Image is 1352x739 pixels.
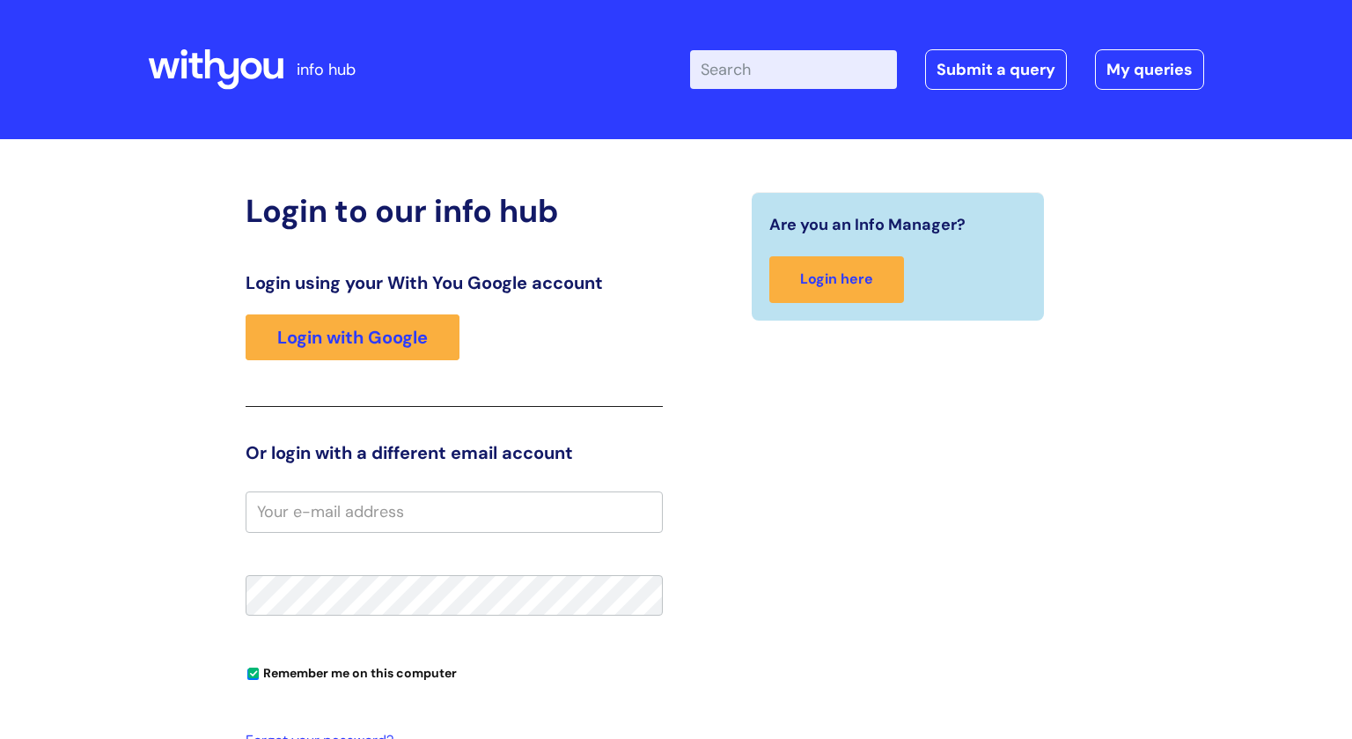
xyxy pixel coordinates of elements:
[246,272,663,293] h3: Login using your With You Google account
[297,55,356,84] p: info hub
[246,491,663,532] input: Your e-mail address
[925,49,1067,90] a: Submit a query
[246,314,459,360] a: Login with Google
[769,211,966,239] span: Are you an Info Manager?
[690,50,897,89] input: Search
[247,669,259,680] input: Remember me on this computer
[769,256,904,303] a: Login here
[246,661,457,681] label: Remember me on this computer
[1095,49,1204,90] a: My queries
[246,658,663,686] div: You can uncheck this option if you're logging in from a shared device
[246,442,663,463] h3: Or login with a different email account
[246,192,663,230] h2: Login to our info hub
